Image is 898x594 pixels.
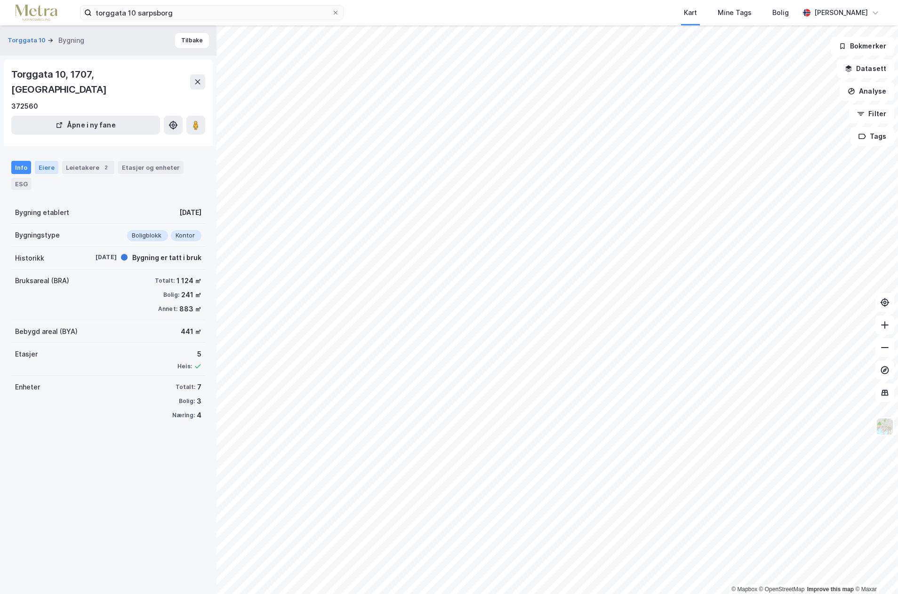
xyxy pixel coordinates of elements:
div: Totalt: [176,383,195,391]
div: Næring: [172,412,195,419]
div: Bebygd areal (BYA) [15,326,78,337]
div: 241 ㎡ [181,289,201,301]
div: [PERSON_NAME] [814,7,868,18]
div: Bygning etablert [15,207,69,218]
img: metra-logo.256734c3b2bbffee19d4.png [15,5,57,21]
div: 4 [197,410,201,421]
div: Bruksareal (BRA) [15,275,69,286]
div: Etasjer og enheter [122,163,180,172]
div: Heis: [177,363,192,370]
div: Info [11,161,31,174]
div: 2 [101,163,111,172]
div: Bolig: [179,397,195,405]
a: OpenStreetMap [759,586,805,593]
div: Annet: [158,305,177,313]
button: Tags [850,127,894,146]
div: Etasjer [15,348,38,360]
a: Improve this map [807,586,854,593]
iframe: Chat Widget [851,549,898,594]
div: Leietakere [62,161,114,174]
div: 441 ㎡ [181,326,201,337]
div: Kontrollprogram for chat [851,549,898,594]
div: [DATE] [79,253,117,261]
div: 5 [177,348,201,360]
button: Datasett [837,59,894,78]
div: Eiere [35,161,58,174]
div: [DATE] [179,207,201,218]
div: Enheter [15,381,40,393]
button: Torggata 10 [8,36,48,45]
div: Bygning er tatt i bruk [132,252,201,263]
div: 372560 [11,101,38,112]
a: Mapbox [731,586,757,593]
div: Mine Tags [718,7,752,18]
div: Bygningstype [15,230,60,241]
div: Bolig [772,7,789,18]
div: Bygning [58,35,84,46]
button: Åpne i ny fane [11,116,160,135]
div: Bolig: [163,291,179,299]
div: Historikk [15,253,44,264]
div: ESG [11,178,32,190]
div: Totalt: [155,277,175,285]
div: 3 [197,396,201,407]
img: Z [876,418,894,436]
button: Bokmerker [831,37,894,55]
input: Søk på adresse, matrikkel, gårdeiere, leietakere eller personer [92,6,332,20]
div: 883 ㎡ [179,303,201,315]
button: Filter [849,104,894,123]
div: 1 124 ㎡ [176,275,201,286]
div: 7 [197,381,201,393]
div: Kart [684,7,697,18]
div: Torggata 10, 1707, [GEOGRAPHIC_DATA] [11,67,190,97]
button: Analyse [840,82,894,101]
button: Tilbake [175,33,209,48]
